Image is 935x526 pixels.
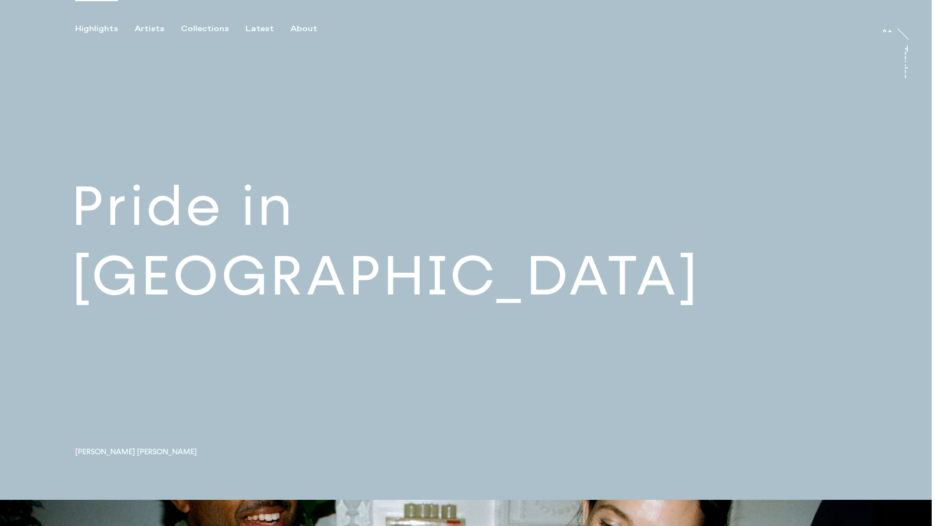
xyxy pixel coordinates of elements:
div: Trayler [899,45,908,78]
button: About [291,24,334,34]
div: Artists [135,24,164,34]
div: Collections [181,24,229,34]
button: Collections [181,24,245,34]
div: Latest [245,24,274,34]
button: Latest [245,24,291,34]
button: Highlights [75,24,135,34]
div: Highlights [75,24,118,34]
a: Trayler [905,45,916,91]
div: About [291,24,317,34]
button: Artists [135,24,181,34]
a: At [881,21,892,32]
